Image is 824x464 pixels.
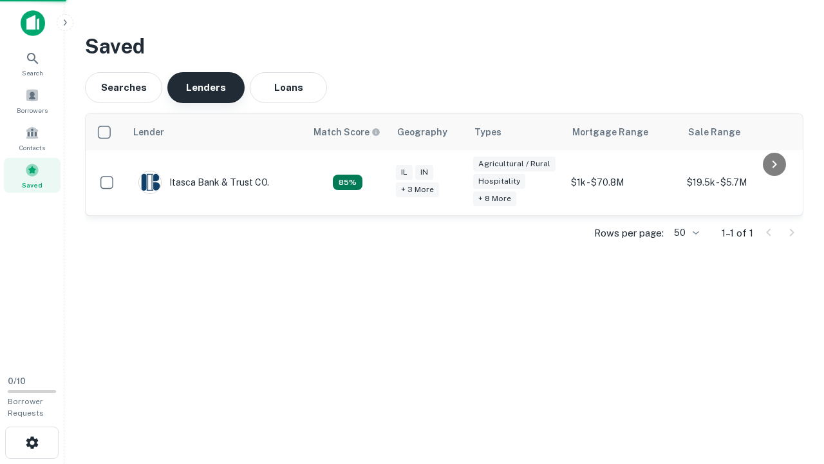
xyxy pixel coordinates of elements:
div: + 8 more [473,191,516,206]
div: + 3 more [396,182,439,197]
div: Mortgage Range [572,124,648,140]
iframe: Chat Widget [760,361,824,423]
div: IL [396,165,413,180]
div: Hospitality [473,174,525,189]
div: Itasca Bank & Trust CO. [138,171,269,194]
span: Borrower Requests [8,397,44,418]
button: Loans [250,72,327,103]
p: 1–1 of 1 [722,226,753,241]
a: Search [4,46,61,81]
th: Capitalize uses an advanced AI algorithm to match your search with the best lender. The match sco... [306,114,389,150]
th: Sale Range [680,114,796,150]
span: Borrowers [17,105,48,115]
p: Rows per page: [594,226,664,241]
th: Mortgage Range [565,114,680,150]
div: IN [415,165,433,180]
div: Types [474,124,501,140]
th: Geography [389,114,467,150]
th: Lender [126,114,306,150]
div: Geography [397,124,447,140]
div: Agricultural / Rural [473,157,556,171]
div: 50 [669,224,701,242]
td: $1k - $70.8M [565,150,680,215]
span: Saved [22,180,42,190]
th: Types [467,114,565,150]
span: 0 / 10 [8,376,26,386]
a: Borrowers [4,83,61,118]
a: Contacts [4,121,61,155]
div: Lender [133,124,164,140]
h3: Saved [85,31,803,62]
button: Searches [85,72,162,103]
td: $19.5k - $5.7M [680,150,796,215]
div: Capitalize uses an advanced AI algorithm to match your search with the best lender. The match sco... [333,175,362,190]
img: picture [139,171,161,193]
div: Sale Range [688,124,740,140]
span: Contacts [19,142,45,153]
img: capitalize-icon.png [21,10,45,36]
h6: Match Score [314,125,378,139]
button: Lenders [167,72,245,103]
a: Saved [4,158,61,193]
span: Search [22,68,43,78]
div: Capitalize uses an advanced AI algorithm to match your search with the best lender. The match sco... [314,125,380,139]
